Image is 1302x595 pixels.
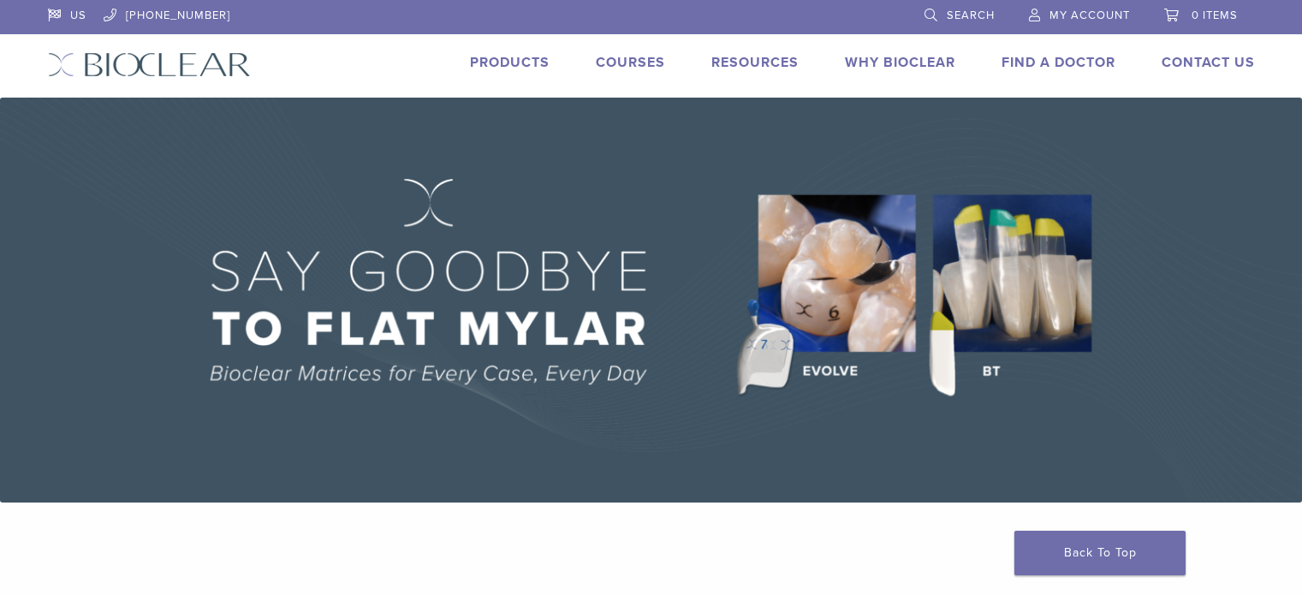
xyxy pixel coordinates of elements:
a: Why Bioclear [845,54,955,71]
a: Courses [596,54,665,71]
a: Resources [711,54,799,71]
a: Contact Us [1162,54,1255,71]
a: Products [470,54,550,71]
span: 0 items [1192,9,1238,22]
img: Bioclear [48,52,251,77]
span: My Account [1049,9,1130,22]
span: Search [947,9,995,22]
a: Find A Doctor [1002,54,1115,71]
a: Back To Top [1014,531,1186,575]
